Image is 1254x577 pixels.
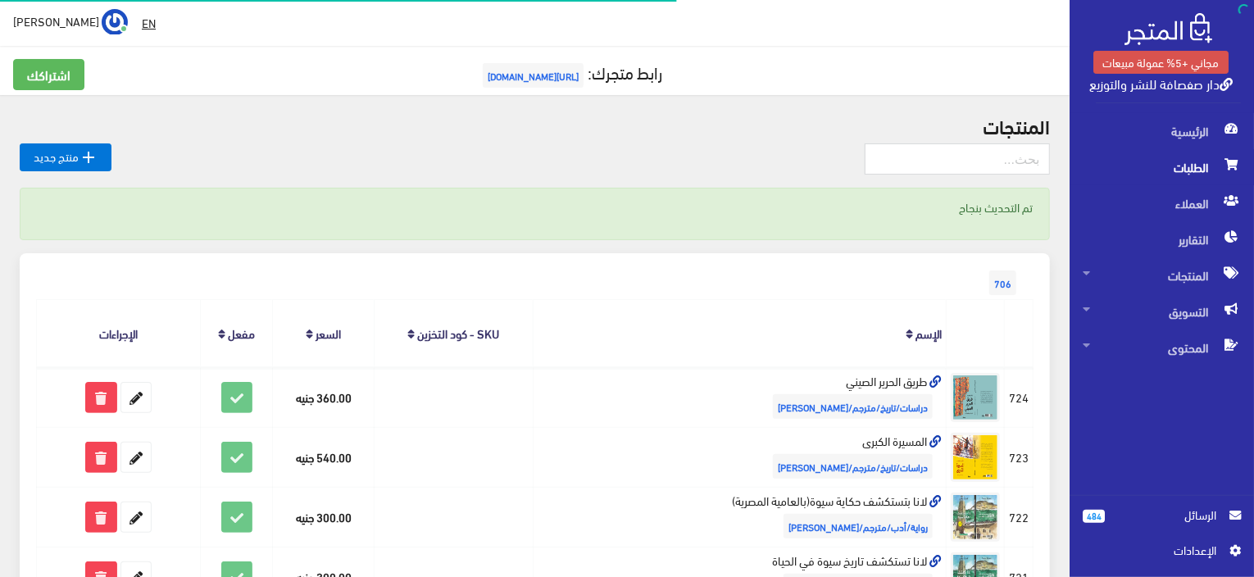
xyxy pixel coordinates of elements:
a: دار صفصافة للنشر والتوزيع [1089,71,1233,95]
td: 300.00 جنيه [273,488,375,547]
u: EN [142,12,156,33]
a: ... [PERSON_NAME] [13,8,128,34]
span: 484 [1083,510,1105,523]
td: 723 [1005,428,1034,488]
img: lana-btstkshf-hkay-syobalaaamy-almsry.jpg [951,493,1000,542]
span: الرسائل [1118,506,1216,524]
img: almsyr-alkbr.jpg [951,433,1000,482]
td: 360.00 جنيه [273,367,375,427]
td: المسيرة الكبرى [533,428,947,488]
td: لانا بتستكشف حكاية سيوة(بالعامية المصرية) [533,488,947,547]
span: المنتجات [1083,257,1241,293]
td: 722 [1005,488,1034,547]
a: الإسم [916,321,942,344]
a: التقارير [1070,221,1254,257]
span: العملاء [1083,185,1241,221]
a: مفعل [228,321,255,344]
span: 706 [989,270,1016,295]
td: طريق الحرير الصيني [533,367,947,427]
span: [URL][DOMAIN_NAME] [483,63,584,88]
span: المحتوى [1083,329,1241,366]
p: تم التحديث بنجاح [37,198,1033,216]
h2: المنتجات [20,115,1050,136]
img: tryk-alhryr-alsyny.jpg [951,373,1000,422]
span: دراسات/تاريخ/مترجم/[PERSON_NAME] [773,454,933,479]
span: اﻹعدادات [1096,541,1215,559]
a: الرئيسية [1070,113,1254,149]
span: التسويق [1083,293,1241,329]
th: الإجراءات [37,299,201,367]
i:  [79,148,98,167]
a: المنتجات [1070,257,1254,293]
a: 484 الرسائل [1083,506,1241,541]
a: الطلبات [1070,149,1254,185]
span: الطلبات [1083,149,1241,185]
a: رابط متجرك:[URL][DOMAIN_NAME] [479,57,663,87]
a: المحتوى [1070,329,1254,366]
a: اﻹعدادات [1083,541,1241,567]
a: منتج جديد [20,143,111,171]
img: ... [102,9,128,35]
span: رواية/أدب/مترجم/[PERSON_NAME] [784,514,933,538]
a: السعر [316,321,341,344]
span: الرئيسية [1083,113,1241,149]
td: 724 [1005,367,1034,427]
td: 540.00 جنيه [273,428,375,488]
a: العملاء [1070,185,1254,221]
span: [PERSON_NAME] [13,11,99,31]
a: مجاني +5% عمولة مبيعات [1093,51,1229,74]
span: التقارير [1083,221,1241,257]
a: اشتراكك [13,59,84,90]
a: EN [135,8,162,38]
input: بحث... [865,143,1050,175]
span: دراسات/تاريخ/مترجم/[PERSON_NAME] [773,394,933,419]
img: . [1125,13,1212,45]
a: SKU - كود التخزين [417,321,499,344]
